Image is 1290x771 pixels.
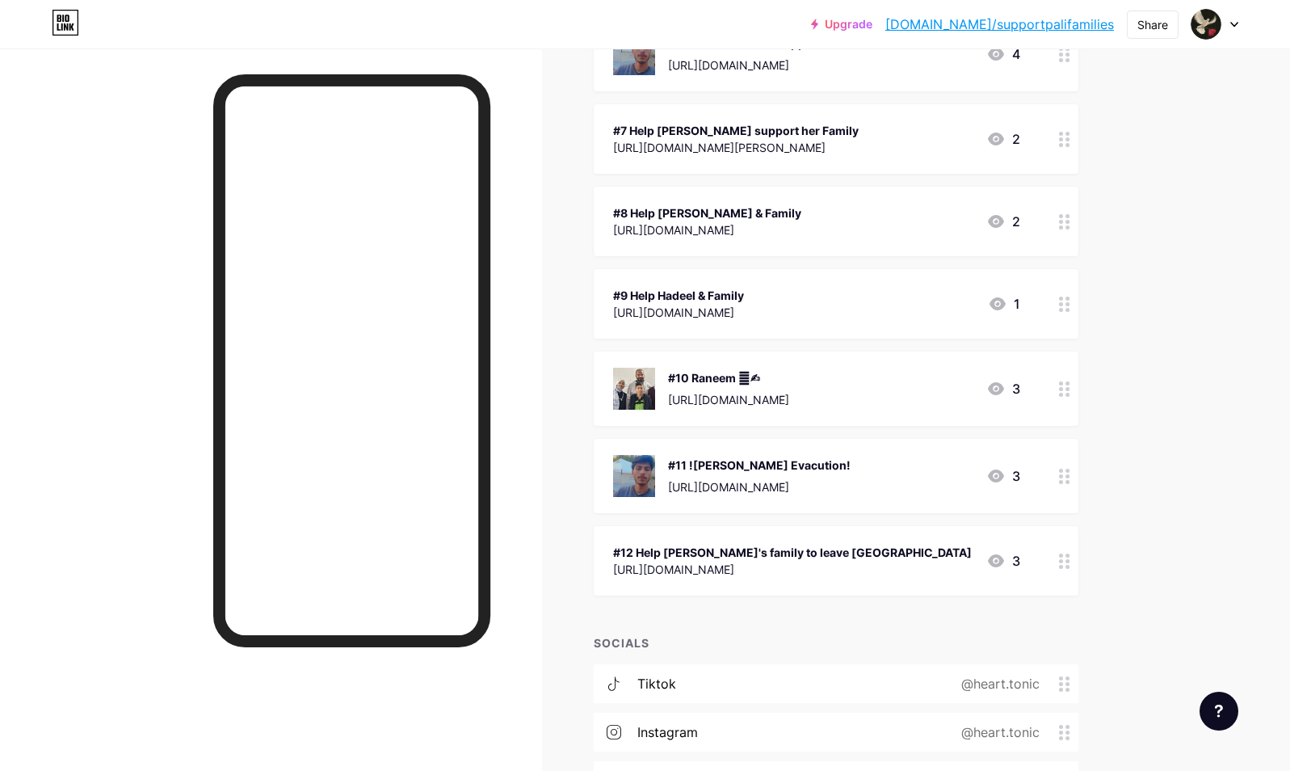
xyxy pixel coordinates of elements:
[935,674,1059,693] div: @heart.tonic
[613,139,859,156] div: [URL][DOMAIN_NAME][PERSON_NAME]
[986,551,1020,571] div: 3
[811,18,872,31] a: Upgrade
[613,33,655,75] img: #6 Ibrahim Rent Appeal
[668,391,789,408] div: [URL][DOMAIN_NAME]
[668,457,851,474] div: #11 ![PERSON_NAME] Evacution!
[613,544,972,561] div: #12 Help [PERSON_NAME]'s family to leave [GEOGRAPHIC_DATA]
[1137,16,1168,33] div: Share
[1191,9,1221,40] img: hearttonicart
[613,368,655,410] img: #10 Raneem 𓂃✍︎
[668,57,821,74] div: [URL][DOMAIN_NAME]
[885,15,1114,34] a: [DOMAIN_NAME]/supportpalifamilies
[668,369,789,386] div: #10 Raneem 𓂃✍︎
[637,674,676,693] div: tiktok
[986,379,1020,398] div: 3
[613,561,972,578] div: [URL][DOMAIN_NAME]
[613,287,744,304] div: #9 Help Hadeel & Family
[986,129,1020,149] div: 2
[613,204,801,221] div: #8 Help [PERSON_NAME] & Family
[613,304,744,321] div: [URL][DOMAIN_NAME]
[613,122,859,139] div: #7 Help [PERSON_NAME] support her Family
[986,212,1020,231] div: 2
[613,221,801,238] div: [URL][DOMAIN_NAME]
[986,44,1020,64] div: 4
[988,294,1020,314] div: 1
[613,455,655,497] img: #11 !Ibrahim Urgent Evacution!
[668,478,851,495] div: [URL][DOMAIN_NAME]
[594,634,1078,651] div: SOCIALS
[637,723,698,742] div: instagram
[935,723,1059,742] div: @heart.tonic
[986,466,1020,486] div: 3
